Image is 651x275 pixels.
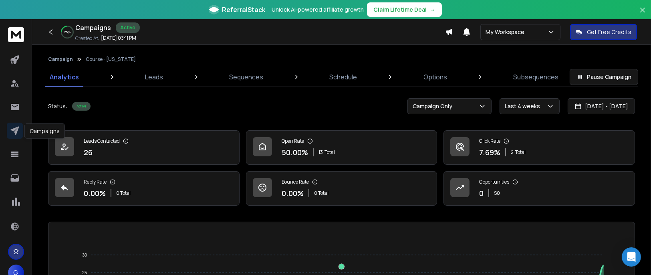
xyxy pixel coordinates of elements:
[272,6,364,14] p: Unlock AI-powered affiliate growth
[511,149,514,156] span: 2
[587,28,631,36] p: Get Free Credits
[75,35,99,42] p: Created At:
[479,147,500,158] p: 7.69 %
[101,35,136,41] p: [DATE] 03:11 PM
[494,190,500,196] p: $ 0
[116,22,140,33] div: Active
[282,188,304,199] p: 0.00 %
[84,188,106,199] p: 0.00 %
[486,28,528,36] p: My Workspace
[413,102,455,110] p: Campaign Only
[330,72,357,82] p: Schedule
[48,56,73,63] button: Campaign
[513,72,558,82] p: Subsequences
[246,130,437,165] a: Open Rate50.00%13Total
[86,56,136,63] p: Course - [US_STATE]
[24,123,65,139] div: Campaigns
[325,67,362,87] a: Schedule
[82,270,87,275] tspan: 25
[116,190,131,196] p: 0 Total
[64,30,71,34] p: 25 %
[430,6,435,14] span: →
[479,188,484,199] p: 0
[318,149,323,156] span: 13
[45,67,84,87] a: Analytics
[246,171,437,206] a: Bounce Rate0.00%0 Total
[229,72,263,82] p: Sequences
[84,179,107,185] p: Reply Rate
[505,102,543,110] p: Last 4 weeks
[479,138,500,144] p: Click Rate
[145,72,163,82] p: Leads
[84,138,120,144] p: Leads Contacted
[48,102,67,110] p: Status:
[282,147,308,158] p: 50.00 %
[324,149,335,156] span: Total
[282,138,304,144] p: Open Rate
[570,69,638,85] button: Pause Campaign
[282,179,309,185] p: Bounce Rate
[48,130,240,165] a: Leads Contacted26
[82,253,87,257] tspan: 30
[84,147,93,158] p: 26
[479,179,509,185] p: Opportunities
[423,72,447,82] p: Options
[50,72,79,82] p: Analytics
[508,67,563,87] a: Subsequences
[570,24,637,40] button: Get Free Credits
[443,171,635,206] a: Opportunities0$0
[367,2,442,17] button: Claim Lifetime Deal→
[637,5,648,24] button: Close banner
[568,98,635,114] button: [DATE] - [DATE]
[443,130,635,165] a: Click Rate7.69%2Total
[622,247,641,267] div: Open Intercom Messenger
[224,67,268,87] a: Sequences
[419,67,452,87] a: Options
[515,149,526,156] span: Total
[140,67,168,87] a: Leads
[48,171,240,206] a: Reply Rate0.00%0 Total
[222,5,265,14] span: ReferralStack
[75,23,111,32] h1: Campaigns
[72,102,91,111] div: Active
[314,190,329,196] p: 0 Total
